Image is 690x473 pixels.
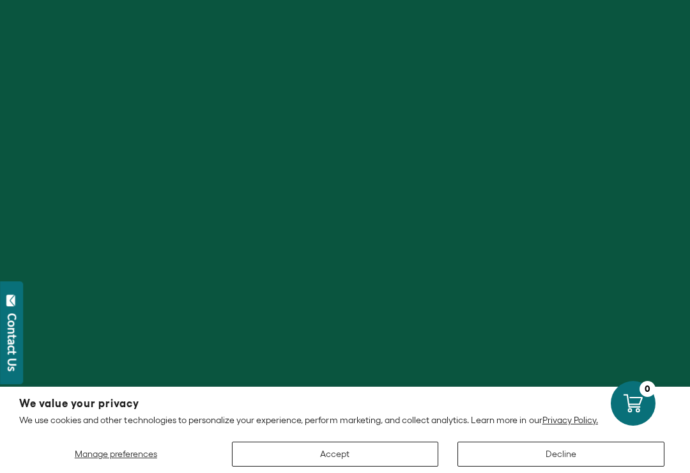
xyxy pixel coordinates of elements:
h2: We value your privacy [19,398,671,409]
div: 0 [640,381,655,397]
div: Contact Us [6,313,19,371]
p: We use cookies and other technologies to personalize your experience, perform marketing, and coll... [19,414,671,426]
button: Decline [457,442,664,467]
button: Accept [232,442,439,467]
a: Privacy Policy. [542,415,598,425]
button: Manage preferences [19,442,213,467]
span: Manage preferences [75,449,157,459]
